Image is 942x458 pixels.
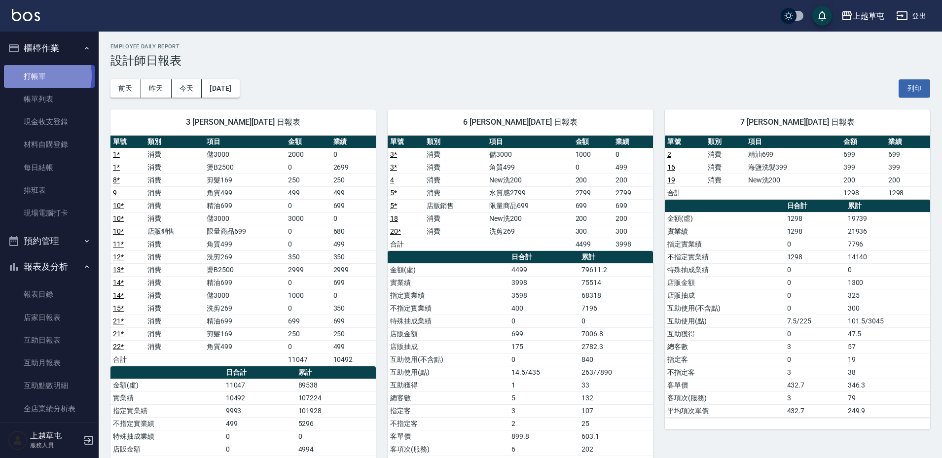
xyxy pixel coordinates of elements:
[886,186,930,199] td: 1298
[573,212,613,225] td: 200
[509,379,579,391] td: 1
[4,156,95,179] a: 每日結帳
[145,263,205,276] td: 消費
[665,276,785,289] td: 店販金額
[296,404,376,417] td: 101928
[613,212,653,225] td: 200
[845,379,930,391] td: 346.3
[837,6,888,26] button: 上越草屯
[4,133,95,156] a: 材料自購登錄
[145,289,205,302] td: 消費
[110,404,223,417] td: 指定實業績
[886,174,930,186] td: 200
[331,161,376,174] td: 2699
[399,117,641,127] span: 6 [PERSON_NAME][DATE] 日報表
[388,340,509,353] td: 店販抽成
[845,391,930,404] td: 79
[145,174,205,186] td: 消費
[223,391,296,404] td: 10492
[665,212,785,225] td: 金額(虛)
[573,161,613,174] td: 0
[388,327,509,340] td: 店販金額
[705,161,746,174] td: 消費
[705,148,746,161] td: 消費
[509,443,579,456] td: 6
[145,136,205,148] th: 類別
[424,161,487,174] td: 消費
[388,263,509,276] td: 金額(虛)
[665,225,785,238] td: 實業績
[223,379,296,391] td: 11047
[204,276,286,289] td: 精油699
[579,353,653,366] td: 840
[4,35,95,61] button: 櫃檯作業
[286,289,330,302] td: 1000
[785,315,845,327] td: 7.5/225
[4,306,95,329] a: 店家日報表
[204,199,286,212] td: 精油699
[204,327,286,340] td: 剪髮169
[785,353,845,366] td: 0
[579,340,653,353] td: 2782.3
[509,404,579,417] td: 3
[579,404,653,417] td: 107
[286,250,330,263] td: 350
[331,136,376,148] th: 業績
[331,315,376,327] td: 699
[331,327,376,340] td: 250
[202,79,239,98] button: [DATE]
[424,148,487,161] td: 消費
[296,443,376,456] td: 4994
[12,9,40,21] img: Logo
[785,340,845,353] td: 3
[579,289,653,302] td: 68318
[145,186,205,199] td: 消費
[223,366,296,379] th: 日合計
[286,315,330,327] td: 699
[845,353,930,366] td: 19
[331,199,376,212] td: 699
[4,110,95,133] a: 現金收支登錄
[4,254,95,280] button: 報表及分析
[845,315,930,327] td: 101.5/3045
[665,391,785,404] td: 客項次(服務)
[509,353,579,366] td: 0
[223,443,296,456] td: 0
[665,366,785,379] td: 不指定客
[746,148,841,161] td: 精油699
[785,250,845,263] td: 1298
[204,148,286,161] td: 儲3000
[487,148,573,161] td: 儲3000
[579,327,653,340] td: 7006.8
[331,289,376,302] td: 0
[667,176,675,184] a: 19
[286,225,330,238] td: 0
[388,315,509,327] td: 特殊抽成業績
[845,302,930,315] td: 300
[509,366,579,379] td: 14.5/435
[424,212,487,225] td: 消費
[579,251,653,264] th: 累計
[110,391,223,404] td: 實業績
[145,199,205,212] td: 消費
[4,283,95,306] a: 報表目錄
[845,200,930,212] th: 累計
[331,340,376,353] td: 499
[141,79,172,98] button: 昨天
[845,263,930,276] td: 0
[296,430,376,443] td: 0
[388,238,424,250] td: 合計
[286,136,330,148] th: 金額
[145,315,205,327] td: 消費
[4,397,95,420] a: 全店業績分析表
[145,276,205,289] td: 消費
[487,186,573,199] td: 水質感2799
[204,161,286,174] td: 燙B2500
[487,136,573,148] th: 項目
[145,161,205,174] td: 消費
[665,136,930,200] table: a dense table
[746,174,841,186] td: New洗200
[573,225,613,238] td: 300
[286,174,330,186] td: 250
[665,200,930,418] table: a dense table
